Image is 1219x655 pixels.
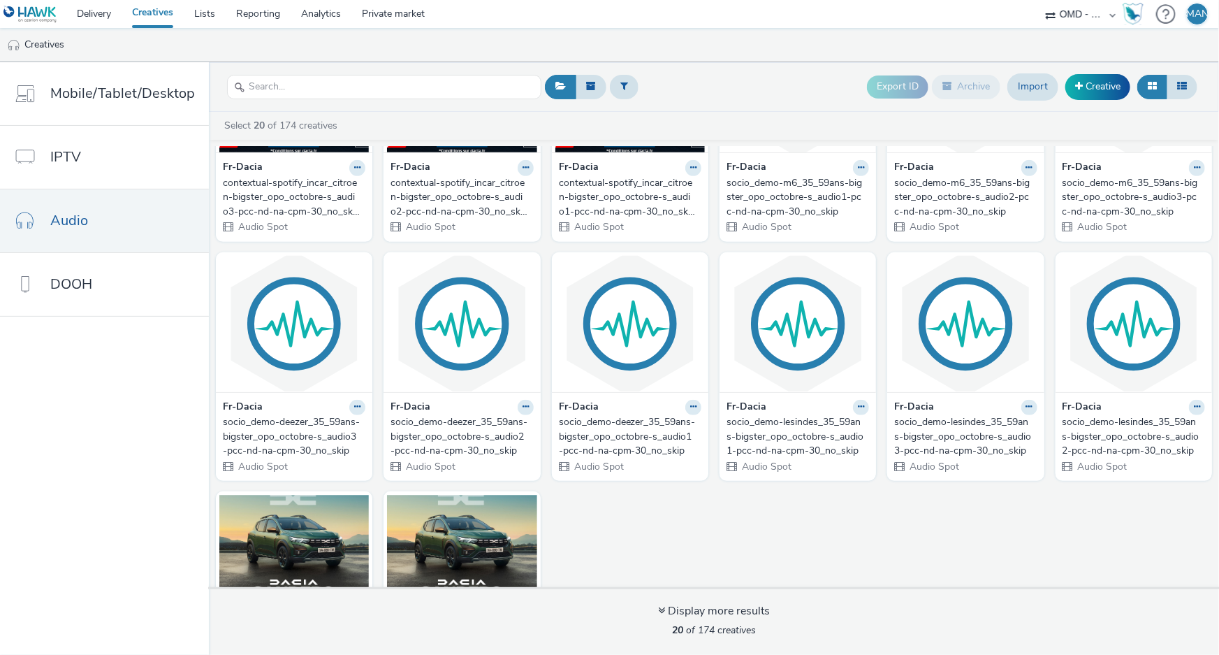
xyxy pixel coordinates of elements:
[1076,220,1127,233] span: Audio Spot
[559,160,599,176] strong: Fr-Dacia
[223,119,343,132] a: Select of 174 creatives
[727,415,863,458] div: socio_demo-lesindes_35_59ans-bigster_opo_octobre-s_audio1-pcc-nd-na-cpm-30_no_skip
[932,75,1000,99] button: Archive
[894,176,1031,219] div: socio_demo-m6_35_59ans-bigster_opo_octobre-s_audio2-pcc-nd-na-cpm-30_no_skip
[1123,3,1144,25] img: Hawk Academy
[7,38,21,52] img: audio
[908,460,959,473] span: Audio Spot
[1137,75,1167,99] button: Grid
[908,220,959,233] span: Audio Spot
[727,400,766,416] strong: Fr-Dacia
[894,415,1037,458] a: socio_demo-lesindes_35_59ans-bigster_opo_octobre-s_audio3-pcc-nd-na-cpm-30_no_skip
[219,256,369,392] img: socio_demo-deezer_35_59ans-bigster_opo_octobre-s_audio3-pcc-nd-na-cpm-30_no_skip visual
[1063,415,1199,458] div: socio_demo-lesindes_35_59ans-bigster_opo_octobre-s_audio2-pcc-nd-na-cpm-30_no_skip
[1059,256,1209,392] img: socio_demo-lesindes_35_59ans-bigster_opo_octobre-s_audio2-pcc-nd-na-cpm-30_no_skip visual
[50,210,88,231] span: Audio
[219,495,369,631] img: Sandero opo deezer LOM 3 visual
[223,415,365,458] a: socio_demo-deezer_35_59ans-bigster_opo_octobre-s_audio3-pcc-nd-na-cpm-30_no_skip
[390,176,527,219] div: contextual-spotify_incar_citroen-bigster_opo_octobre-s_audio2-pcc-nd-na-cpm-30_no_skip
[3,6,57,23] img: undefined Logo
[404,220,455,233] span: Audio Spot
[1007,73,1058,100] a: Import
[390,400,430,416] strong: Fr-Dacia
[390,160,430,176] strong: Fr-Dacia
[727,176,869,219] a: socio_demo-m6_35_59ans-bigster_opo_octobre-s_audio1-pcc-nd-na-cpm-30_no_skip
[867,75,928,98] button: Export ID
[559,176,701,219] a: contextual-spotify_incar_citroen-bigster_opo_octobre-s_audio1-pcc-nd-na-cpm-30_no_skip
[50,147,81,167] span: IPTV
[50,274,92,294] span: DOOH
[223,176,365,219] a: contextual-spotify_incar_citroen-bigster_opo_octobre-s_audio3-pcc-nd-na-cpm-30_no_skip
[672,624,756,637] span: of 174 creatives
[1063,400,1102,416] strong: Fr-Dacia
[50,83,195,103] span: Mobile/Tablet/Desktop
[727,415,869,458] a: socio_demo-lesindes_35_59ans-bigster_opo_octobre-s_audio1-pcc-nd-na-cpm-30_no_skip
[390,176,533,219] a: contextual-spotify_incar_citroen-bigster_opo_octobre-s_audio2-pcc-nd-na-cpm-30_no_skip
[559,415,701,458] a: socio_demo-deezer_35_59ans-bigster_opo_octobre-s_audio1-pcc-nd-na-cpm-30_no_skip
[1063,160,1102,176] strong: Fr-Dacia
[1065,74,1130,99] a: Creative
[559,415,696,458] div: socio_demo-deezer_35_59ans-bigster_opo_octobre-s_audio1-pcc-nd-na-cpm-30_no_skip
[1063,176,1199,219] div: socio_demo-m6_35_59ans-bigster_opo_octobre-s_audio3-pcc-nd-na-cpm-30_no_skip
[891,256,1040,392] img: socio_demo-lesindes_35_59ans-bigster_opo_octobre-s_audio3-pcc-nd-na-cpm-30_no_skip visual
[727,160,766,176] strong: Fr-Dacia
[223,415,360,458] div: socio_demo-deezer_35_59ans-bigster_opo_octobre-s_audio3-pcc-nd-na-cpm-30_no_skip
[387,256,536,392] img: socio_demo-deezer_35_59ans-bigster_opo_octobre-s_audio2-pcc-nd-na-cpm-30_no_skip visual
[223,176,360,219] div: contextual-spotify_incar_citroen-bigster_opo_octobre-s_audio3-pcc-nd-na-cpm-30_no_skip
[573,460,624,473] span: Audio Spot
[894,176,1037,219] a: socio_demo-m6_35_59ans-bigster_opo_octobre-s_audio2-pcc-nd-na-cpm-30_no_skip
[237,220,288,233] span: Audio Spot
[227,75,541,99] input: Search...
[727,176,863,219] div: socio_demo-m6_35_59ans-bigster_opo_octobre-s_audio1-pcc-nd-na-cpm-30_no_skip
[894,160,934,176] strong: Fr-Dacia
[1186,3,1209,24] div: MAN
[223,400,263,416] strong: Fr-Dacia
[390,415,527,458] div: socio_demo-deezer_35_59ans-bigster_opo_octobre-s_audio2-pcc-nd-na-cpm-30_no_skip
[1063,176,1205,219] a: socio_demo-m6_35_59ans-bigster_opo_octobre-s_audio3-pcc-nd-na-cpm-30_no_skip
[1076,460,1127,473] span: Audio Spot
[573,220,624,233] span: Audio Spot
[387,495,536,631] img: Sandero opo deezer LOM 2 visual
[254,119,265,132] strong: 20
[740,460,791,473] span: Audio Spot
[672,624,683,637] strong: 20
[404,460,455,473] span: Audio Spot
[237,460,288,473] span: Audio Spot
[555,256,705,392] img: socio_demo-deezer_35_59ans-bigster_opo_octobre-s_audio1-pcc-nd-na-cpm-30_no_skip visual
[740,220,791,233] span: Audio Spot
[658,603,770,619] div: Display more results
[1063,415,1205,458] a: socio_demo-lesindes_35_59ans-bigster_opo_octobre-s_audio2-pcc-nd-na-cpm-30_no_skip
[894,400,934,416] strong: Fr-Dacia
[223,160,263,176] strong: Fr-Dacia
[894,415,1031,458] div: socio_demo-lesindes_35_59ans-bigster_opo_octobre-s_audio3-pcc-nd-na-cpm-30_no_skip
[559,176,696,219] div: contextual-spotify_incar_citroen-bigster_opo_octobre-s_audio1-pcc-nd-na-cpm-30_no_skip
[723,256,873,392] img: socio_demo-lesindes_35_59ans-bigster_opo_octobre-s_audio1-pcc-nd-na-cpm-30_no_skip visual
[390,415,533,458] a: socio_demo-deezer_35_59ans-bigster_opo_octobre-s_audio2-pcc-nd-na-cpm-30_no_skip
[1167,75,1197,99] button: Table
[559,400,599,416] strong: Fr-Dacia
[1123,3,1149,25] a: Hawk Academy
